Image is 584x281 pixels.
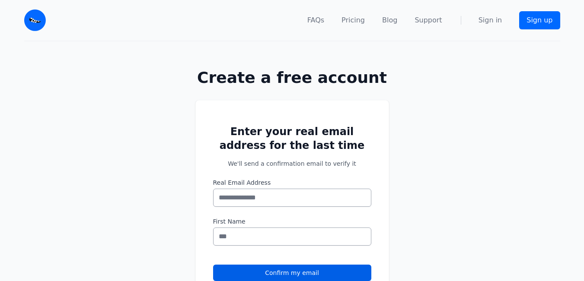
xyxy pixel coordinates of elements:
[213,265,371,281] button: Confirm my email
[213,159,371,168] p: We'll send a confirmation email to verify it
[519,11,560,29] a: Sign up
[307,15,324,25] a: FAQs
[213,217,371,226] label: First Name
[24,9,46,31] img: Email Monster
[382,15,397,25] a: Blog
[168,69,417,86] h1: Create a free account
[213,178,371,187] label: Real Email Address
[415,15,442,25] a: Support
[479,15,502,25] a: Sign in
[341,15,365,25] a: Pricing
[213,125,371,152] h2: Enter your real email address for the last time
